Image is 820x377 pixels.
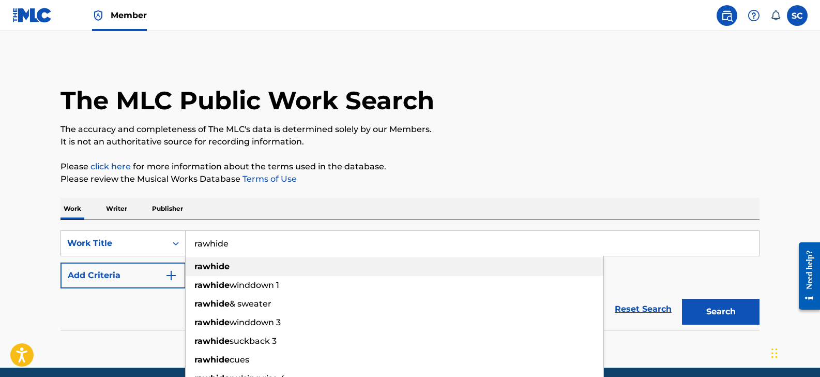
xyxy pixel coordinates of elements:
[230,317,281,327] span: winddown 3
[230,280,279,290] span: winddown 1
[60,85,434,116] h1: The MLC Public Work Search
[60,230,760,330] form: Search Form
[90,162,131,171] a: click here
[111,9,147,21] span: Member
[194,280,230,290] strong: rawhide
[194,336,230,346] strong: rawhide
[787,5,808,26] div: User Menu
[721,9,733,22] img: search
[768,327,820,377] iframe: Chat Widget
[92,9,104,22] img: Top Rightsholder
[60,123,760,136] p: The accuracy and completeness of The MLC's data is determined solely by our Members.
[717,5,737,26] a: Public Search
[67,237,160,250] div: Work Title
[165,269,177,282] img: 9d2ae6d4665cec9f34b9.svg
[230,299,271,309] span: & sweater
[60,136,760,148] p: It is not an authoritative source for recording information.
[230,336,277,346] span: suckback 3
[771,338,778,369] div: Drag
[743,5,764,26] div: Help
[149,198,186,220] p: Publisher
[60,173,760,185] p: Please review the Musical Works Database
[610,298,677,321] a: Reset Search
[230,355,249,365] span: cues
[12,8,52,23] img: MLC Logo
[60,198,84,220] p: Work
[682,299,760,325] button: Search
[770,10,781,21] div: Notifications
[60,263,186,288] button: Add Criteria
[60,161,760,173] p: Please for more information about the terms used in the database.
[791,235,820,318] iframe: Resource Center
[194,317,230,327] strong: rawhide
[194,355,230,365] strong: rawhide
[748,9,760,22] img: help
[103,198,130,220] p: Writer
[194,299,230,309] strong: rawhide
[240,174,297,184] a: Terms of Use
[194,262,230,271] strong: rawhide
